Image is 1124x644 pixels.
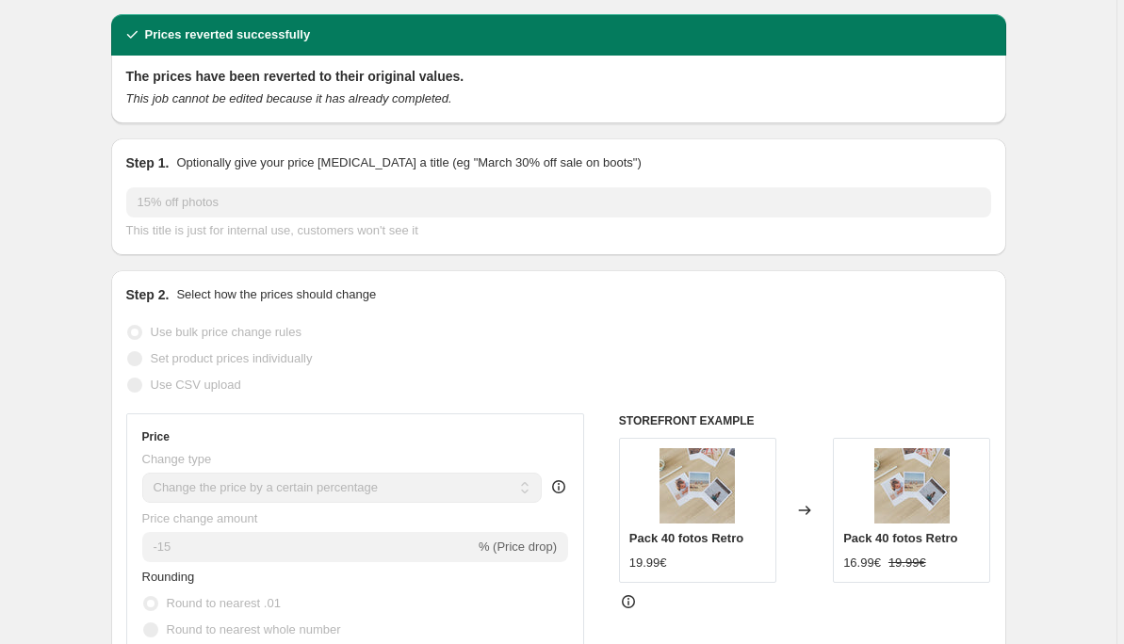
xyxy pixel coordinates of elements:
div: 19.99€ [629,554,667,572]
span: % (Price drop) [479,539,557,554]
h2: Prices reverted successfully [145,25,311,44]
h2: Step 1. [126,153,170,172]
p: Select how the prices should change [176,285,376,304]
span: Set product prices individually [151,351,313,365]
span: Pack 40 fotos Retro [629,531,743,545]
h3: Price [142,429,170,444]
span: This title is just for internal use, customers won't see it [126,223,418,237]
p: Optionally give your price [MEDICAL_DATA] a title (eg "March 30% off sale on boots") [176,153,641,172]
strike: 19.99€ [888,554,926,572]
h6: STOREFRONT EXAMPLE [619,413,991,428]
h2: The prices have been reverted to their original values. [126,67,991,86]
span: Round to nearest whole number [167,622,341,636]
img: pack-40-fotos-retro-5030092_80x.jpg [874,448,950,523]
span: Rounding [142,570,195,584]
input: 30% off holiday sale [126,187,991,217]
span: Change type [142,452,212,466]
img: pack-40-fotos-retro-5030092_80x.jpg [660,448,735,523]
h2: Step 2. [126,285,170,304]
div: 16.99€ [843,554,881,572]
span: Round to nearest .01 [167,596,281,610]
span: Use CSV upload [151,378,241,392]
input: -15 [142,532,475,562]
span: Pack 40 fotos Retro [843,531,957,545]
i: This job cannot be edited because it has already completed. [126,91,452,105]
span: Use bulk price change rules [151,325,301,339]
span: Price change amount [142,511,258,525]
div: help [549,477,568,496]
